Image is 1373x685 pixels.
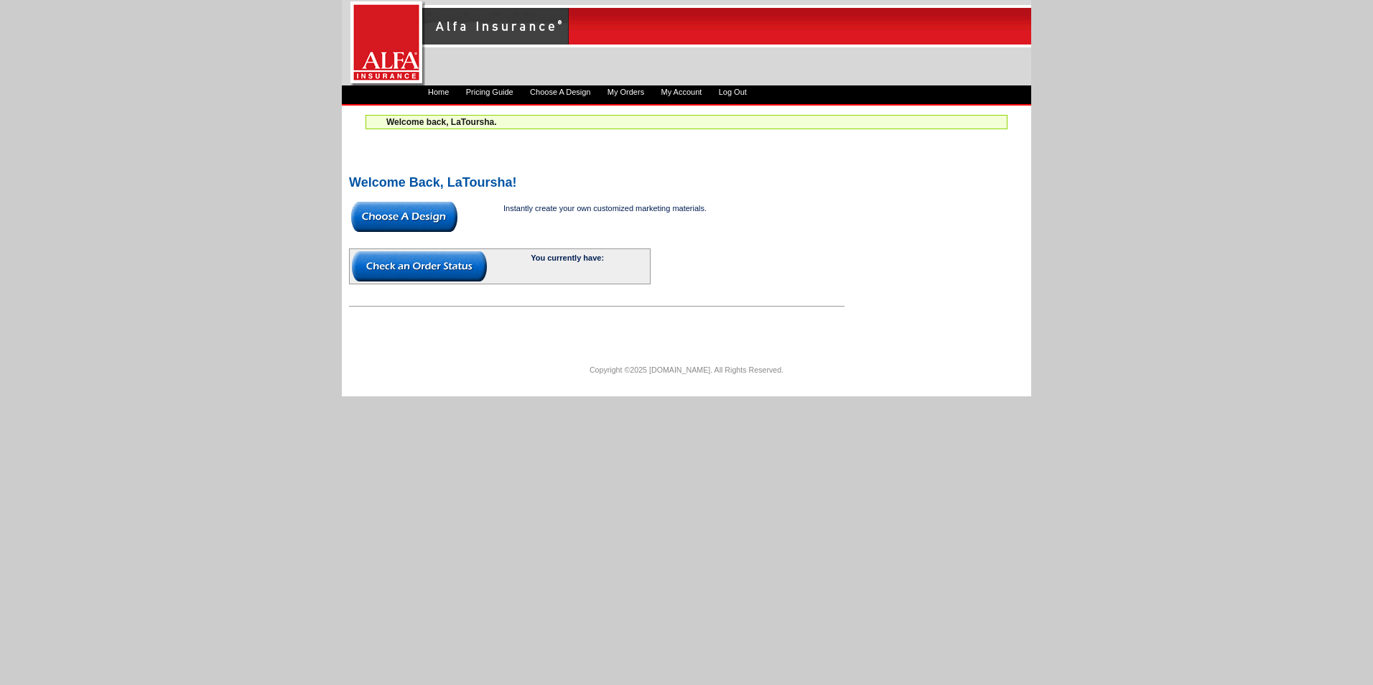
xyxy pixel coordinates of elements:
a: My Account [661,88,702,96]
a: Log Out [719,88,747,96]
a: My Orders [608,88,644,96]
img: button-check-order-status.gif [352,251,487,281]
h2: Welcome Back, LaToursha! [349,176,1024,189]
p: Copyright ©2025 [DOMAIN_NAME]. All Rights Reserved. [342,363,1031,376]
a: Home [428,88,449,96]
a: Pricing Guide [466,88,513,96]
a: Choose A Design [530,88,590,96]
img: button-choose-design.gif [351,202,457,232]
span: Instantly create your own customized marketing materials. [503,204,707,213]
b: You currently have: [531,253,604,262]
span: Welcome back, LaToursha. [386,117,497,127]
